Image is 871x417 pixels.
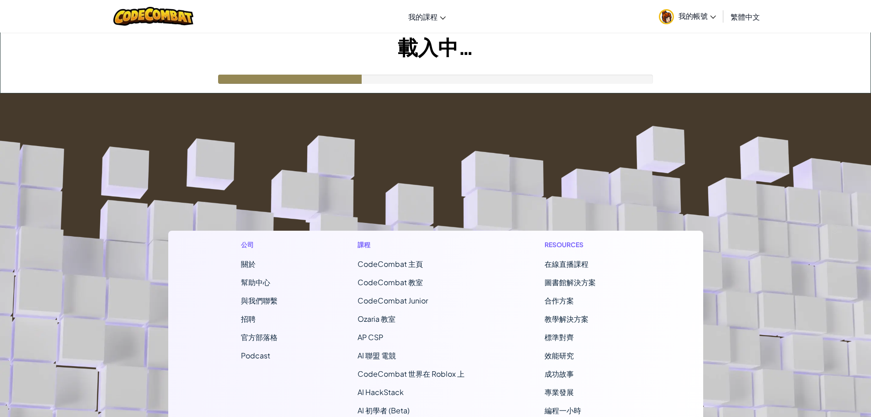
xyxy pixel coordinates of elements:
[358,240,465,249] h1: 課程
[545,277,596,287] a: 圖書館解決方案
[358,406,410,415] a: AI 初學者 (Beta)
[241,259,256,269] a: 關於
[545,259,588,269] a: 在線直播課程
[545,296,574,305] a: 合作方案
[545,314,588,324] a: 教學解決方案
[113,7,193,26] img: CodeCombat logo
[241,314,256,324] a: 招聘
[358,387,404,397] a: AI HackStack
[241,240,278,249] h1: 公司
[659,9,674,24] img: avatar
[358,296,428,305] a: CodeCombat Junior
[241,277,270,287] a: 幫助中心
[545,332,574,342] a: 標準對齊
[241,351,270,360] a: Podcast
[241,332,278,342] a: 官方部落格
[654,2,721,31] a: 我的帳號
[358,351,396,360] a: AI 聯盟 電競
[545,406,581,415] a: 編程一小時
[545,369,574,379] a: 成功故事
[726,4,764,29] a: 繁體中文
[358,259,423,269] span: CodeCombat 主頁
[358,369,465,379] a: CodeCombat 世界在 Roblox 上
[0,32,871,61] h1: 載入中…
[545,240,630,249] h1: Resources
[241,296,278,305] span: 與我們聯繫
[731,12,760,22] span: 繁體中文
[545,351,574,360] a: 效能研究
[408,12,438,22] span: 我的課程
[358,332,383,342] a: AP CSP
[358,314,395,324] a: Ozaria 教室
[679,11,716,21] span: 我的帳號
[358,277,423,287] a: CodeCombat 教室
[404,4,450,29] a: 我的課程
[545,387,574,397] a: 專業發展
